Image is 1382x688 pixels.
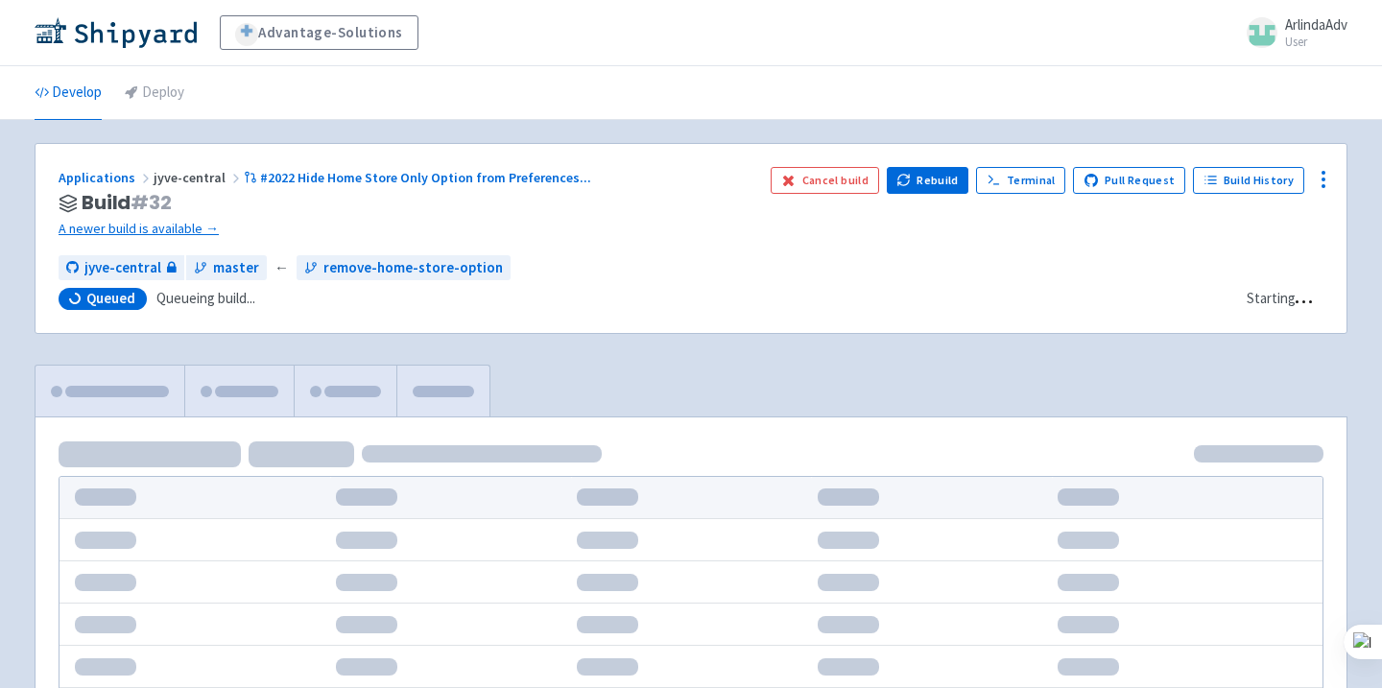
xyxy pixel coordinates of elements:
[323,257,503,279] span: remove-home-store-option
[156,288,255,310] span: Queueing build...
[1247,288,1296,310] div: Starting
[84,257,161,279] span: jyve-central
[131,189,172,216] span: # 32
[220,15,418,50] a: Advantage-Solutions
[976,167,1065,194] a: Terminal
[59,169,154,186] a: Applications
[1235,17,1347,48] a: ArlindaAdv User
[260,169,591,186] span: #2022 Hide Home Store Only Option from Preferences ...
[274,257,289,279] span: ←
[297,255,511,281] a: remove-home-store-option
[59,218,755,240] a: A newer build is available →
[82,192,172,214] span: Build
[186,255,267,281] a: master
[59,255,184,281] a: jyve-central
[35,66,102,120] a: Develop
[244,169,594,186] a: #2022 Hide Home Store Only Option from Preferences...
[1285,36,1347,48] small: User
[86,289,135,308] span: Queued
[213,257,259,279] span: master
[887,167,969,194] button: Rebuild
[1073,167,1185,194] a: Pull Request
[125,66,184,120] a: Deploy
[771,167,879,194] button: Cancel build
[35,17,197,48] img: Shipyard logo
[1193,167,1304,194] a: Build History
[154,169,244,186] span: jyve-central
[1285,15,1347,34] span: ArlindaAdv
